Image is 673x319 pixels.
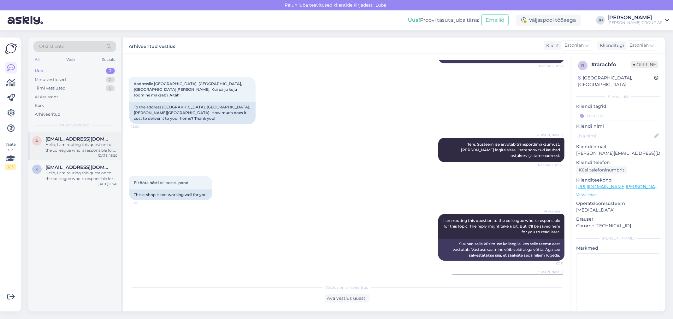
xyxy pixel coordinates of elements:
[576,132,653,139] input: Lisa nimi
[97,182,117,186] div: [DATE] 15:40
[564,42,584,49] span: Estonian
[36,138,38,143] span: a
[576,94,660,99] div: Kliendi info
[591,61,631,68] div: # raracbfo
[35,77,66,83] div: Minu vestlused
[539,64,563,68] span: Nähtud ✓ 11:58
[576,184,663,189] a: [URL][DOMAIN_NAME][PERSON_NAME]
[65,55,76,64] div: Web
[60,122,90,128] span: Uued vestlused
[5,43,17,55] img: Askly Logo
[576,216,660,223] p: Brauser
[45,170,117,182] div: Hello, I am routing this question to the colleague who is responsible for this topic. The reply m...
[374,2,388,8] span: Luba
[5,164,16,170] div: 1 / 3
[516,14,581,26] div: Väljaspool tööaega
[39,43,64,50] span: Otsi kliente
[596,16,605,25] div: JH
[443,218,561,234] span: I am routing this question to the colleague who is responsible for this topic. The reply might ta...
[538,163,563,167] span: Nähtud ✓ 12:02
[408,17,420,23] b: Uus!
[106,68,115,74] div: 2
[607,20,662,25] div: [PERSON_NAME] GROUP AS
[45,136,111,142] span: aigar.kallaspolik@mail.ee
[101,55,116,64] div: Socials
[134,81,243,97] span: Aadressile [GEOGRAPHIC_DATA], [GEOGRAPHIC_DATA], [GEOGRAPHIC_DATA][PERSON_NAME]. Kui palju koju t...
[98,153,117,158] div: [DATE] 16:20
[129,102,256,124] div: To the address [GEOGRAPHIC_DATA], [GEOGRAPHIC_DATA], [PERSON_NAME][GEOGRAPHIC_DATA]. How much doe...
[631,61,658,68] span: Offline
[408,16,479,24] div: Proovi tasuta juba täna:
[35,102,44,109] div: Kõik
[35,68,43,74] div: Uus
[539,209,563,214] span: AI Assistent
[33,55,41,64] div: All
[535,270,563,274] span: [PERSON_NAME]
[438,239,564,261] div: Suunan selle küsimuse kolleegile, kes selle teema eest vastutab. Vastuse saamine võib veidi aega ...
[131,200,155,205] span: 12:16
[576,150,660,157] p: [PERSON_NAME][EMAIL_ADDRESS][DOMAIN_NAME]
[131,124,155,129] span: 12:00
[576,123,660,130] p: Kliendi nimi
[325,285,369,290] span: Vestlus on arhiveeritud
[129,189,212,200] div: This e-shop is not working well for you.
[106,85,115,91] div: 0
[576,166,627,174] div: Küsi telefoninumbrit
[35,85,66,91] div: Tiimi vestlused
[576,159,660,166] p: Kliendi telefon
[539,261,563,266] span: 12:16
[36,167,38,171] span: k
[576,235,660,241] div: [PERSON_NAME]
[576,245,660,252] p: Märkmed
[106,77,115,83] div: 0
[597,42,624,49] div: Klienditugi
[629,42,649,49] span: Estonian
[576,143,660,150] p: Kliendi email
[576,103,660,110] p: Kliendi tag'id
[576,223,660,229] p: Chrome [TECHNICAL_ID]
[35,111,61,118] div: Arhiveeritud
[45,142,117,153] div: Hello, I am routing this question to the colleague who is responsible for this topic. The reply m...
[607,15,669,25] a: [PERSON_NAME][PERSON_NAME] GROUP AS
[45,165,111,170] span: kertu8725@gmail.com
[35,94,58,100] div: AI Assistent
[607,15,662,20] div: [PERSON_NAME]
[134,180,188,185] span: Ei tööta hästi teil see e- pood
[544,42,559,49] div: Klient
[481,14,509,26] button: Emailid
[461,142,561,158] span: Tere. Süsteem ise arvutab transpordimaksumust, [PERSON_NAME] logite sisse, lisate soovitud kaubad...
[576,200,660,207] p: Operatsioonisüsteem
[129,41,175,50] label: Arhiveeritud vestlus
[576,192,660,198] p: Vaata edasi ...
[576,177,660,183] p: Klienditeekond
[325,294,369,303] div: Ava vestlus uuesti
[578,75,654,88] div: [GEOGRAPHIC_DATA], [GEOGRAPHIC_DATA]
[535,133,563,137] span: [PERSON_NAME]
[576,207,660,213] p: [MEDICAL_DATA]
[581,63,584,68] span: r
[5,142,16,170] div: Vaata siia
[576,111,660,120] input: Lisa tag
